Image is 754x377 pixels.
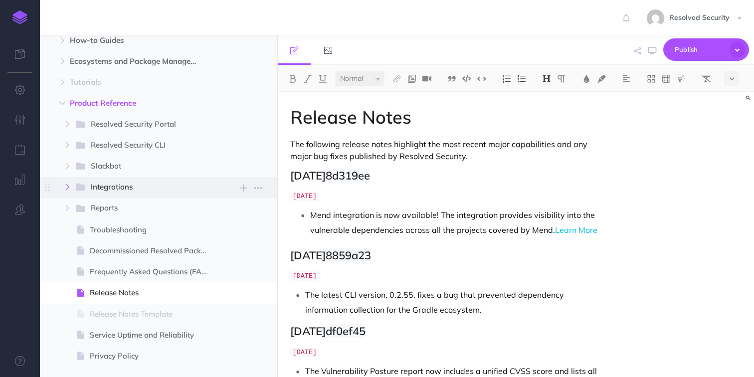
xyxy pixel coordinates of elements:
[290,191,319,201] code: [DATE]
[407,75,416,83] img: Add image button
[310,207,598,237] p: Mend integration is now available! The integration provides visibility into the vulnerable depend...
[582,75,591,83] img: Text color button
[326,248,371,262] span: 8859a23
[517,75,526,83] img: Unordered list button
[90,308,217,320] span: Release Notes Template
[477,75,486,82] img: Inline code button
[462,75,471,82] img: Code block button
[702,75,711,83] img: Clear styles button
[91,202,202,215] span: Reports
[290,138,598,162] p: The following release notes highlight the most recent major capabilities and any major bug fixes ...
[290,271,319,281] code: [DATE]
[70,76,205,88] span: Tutorials
[557,75,566,83] img: Paragraph button
[664,13,735,22] span: Resolved Security
[290,348,319,357] code: [DATE]
[290,107,598,127] h1: Release Notes
[90,266,217,278] span: Frequently Asked Questions (FAQ)
[288,75,297,83] img: Bold button
[318,75,327,83] img: Underline button
[90,245,217,257] span: Decommissioned Resolved Packages
[392,75,401,83] img: Link button
[502,75,511,83] img: Ordered list button
[91,139,202,152] span: Resolved Security CLI
[90,224,217,236] span: Troubleshooting
[677,75,686,83] img: Callout dropdown menu button
[555,225,597,235] a: Learn More
[597,75,606,83] img: Text background color button
[70,55,205,67] span: Ecosystems and Package Managers
[326,169,370,183] span: 8d319ee
[663,38,749,61] button: Publish
[70,97,205,109] span: Product Reference
[447,75,456,83] img: Blockquote button
[91,160,202,173] span: Slackbot
[622,75,631,83] img: Alignment dropdown menu button
[91,118,202,131] span: Resolved Security Portal
[91,181,202,194] span: Integrations
[12,10,27,24] img: logo-mark.svg
[305,287,598,317] p: The latest CLI version, 0.2.55, fixes a bug that prevented dependency information collection for ...
[662,75,671,83] img: Create table button
[290,170,598,182] h2: [DATE]
[675,42,725,57] span: Publish
[290,325,598,337] h2: [DATE]
[542,75,551,83] img: Headings dropdown button
[70,34,205,46] span: How-to Guides
[422,75,431,83] img: Add video button
[326,324,366,338] span: df0ef45
[303,75,312,83] img: Italic button
[90,287,217,299] span: Release Notes
[290,249,598,261] h2: [DATE]
[90,350,217,362] span: Privacy Policy
[90,329,217,341] span: Service Uptime and Reliability
[647,9,664,27] img: 8b1647bb1cd73c15cae5ed120f1c6fc6.jpg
